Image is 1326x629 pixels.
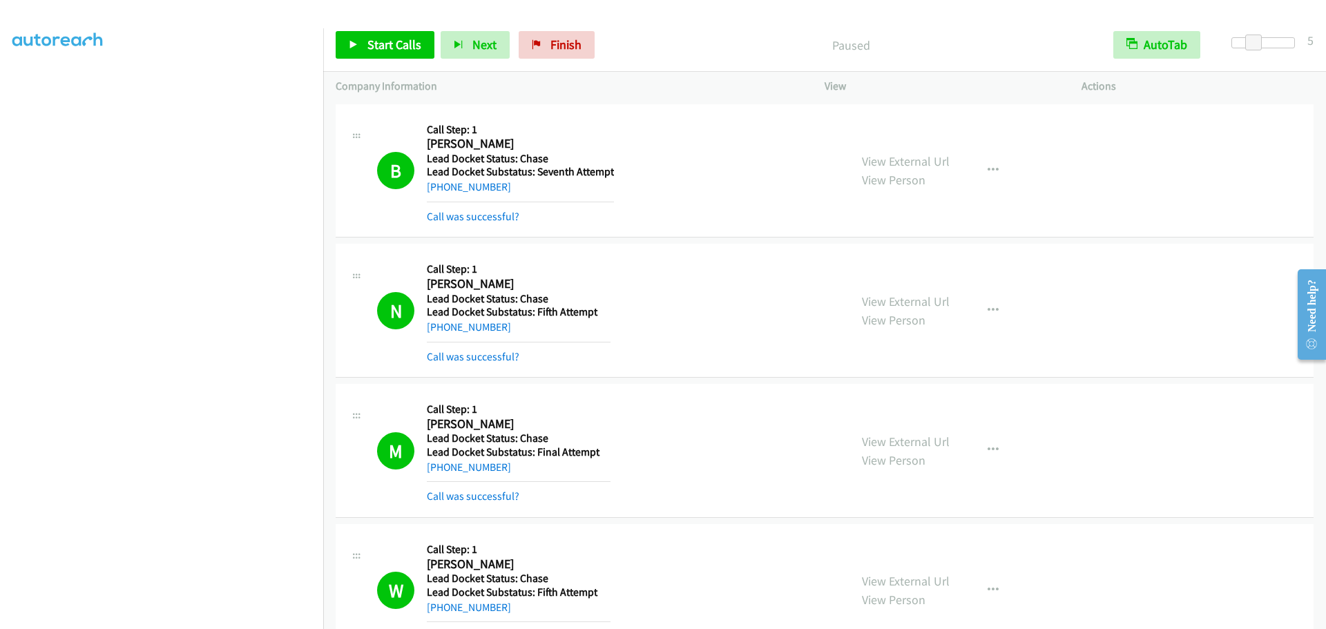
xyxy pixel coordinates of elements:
[427,557,611,572] h2: [PERSON_NAME]
[427,490,519,503] a: Call was successful?
[427,180,511,193] a: [PHONE_NUMBER]
[427,152,614,166] h5: Lead Docket Status: Chase
[1082,78,1314,95] p: Actions
[1286,260,1326,369] iframe: Resource Center
[377,292,414,329] h1: N
[550,37,582,52] span: Finish
[862,172,925,188] a: View Person
[427,320,511,333] a: [PHONE_NUMBER]
[427,586,611,599] h5: Lead Docket Substatus: Fifth Attempt
[441,31,510,59] button: Next
[1113,31,1200,59] button: AutoTab
[862,592,925,608] a: View Person
[862,293,950,309] a: View External Url
[427,572,611,586] h5: Lead Docket Status: Chase
[427,262,611,276] h5: Call Step: 1
[1307,31,1314,50] div: 5
[427,276,611,292] h2: [PERSON_NAME]
[427,416,611,432] h2: [PERSON_NAME]
[427,123,614,137] h5: Call Step: 1
[427,210,519,223] a: Call was successful?
[427,432,611,445] h5: Lead Docket Status: Chase
[336,31,434,59] a: Start Calls
[377,432,414,470] h1: M
[427,165,614,179] h5: Lead Docket Substatus: Seventh Attempt
[336,78,800,95] p: Company Information
[427,445,611,459] h5: Lead Docket Substatus: Final Attempt
[427,350,519,363] a: Call was successful?
[862,452,925,468] a: View Person
[862,434,950,449] a: View External Url
[427,461,511,474] a: [PHONE_NUMBER]
[427,601,511,614] a: [PHONE_NUMBER]
[377,572,414,609] h1: W
[367,37,421,52] span: Start Calls
[613,36,1088,55] p: Paused
[472,37,497,52] span: Next
[862,312,925,328] a: View Person
[427,136,611,152] h2: [PERSON_NAME]
[427,543,611,557] h5: Call Step: 1
[377,152,414,189] h1: B
[427,292,611,306] h5: Lead Docket Status: Chase
[427,305,611,319] h5: Lead Docket Substatus: Fifth Attempt
[825,78,1057,95] p: View
[862,153,950,169] a: View External Url
[862,573,950,589] a: View External Url
[519,31,595,59] a: Finish
[427,403,611,416] h5: Call Step: 1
